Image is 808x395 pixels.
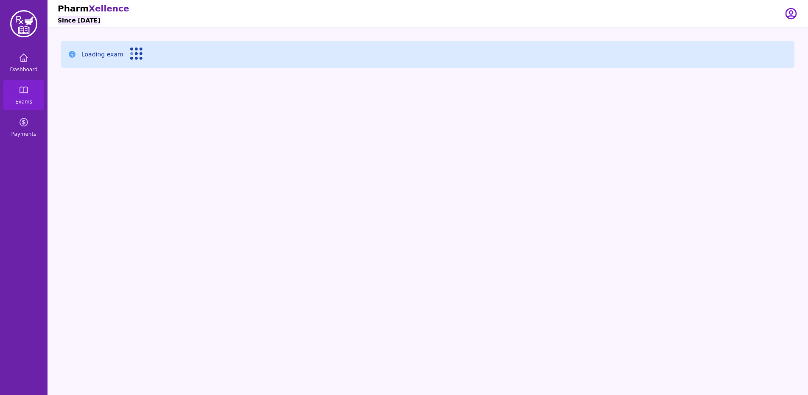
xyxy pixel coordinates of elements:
h6: Since [DATE] [58,16,101,25]
span: Xellence [89,3,129,14]
span: Dashboard [10,66,37,73]
img: PharmXellence Logo [10,10,37,37]
a: Dashboard [3,48,44,78]
span: Exams [15,98,32,105]
span: Pharm [58,3,89,14]
span: Payments [11,131,36,137]
a: Exams [3,80,44,110]
a: Payments [3,112,44,143]
p: Loading exam [81,50,123,59]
